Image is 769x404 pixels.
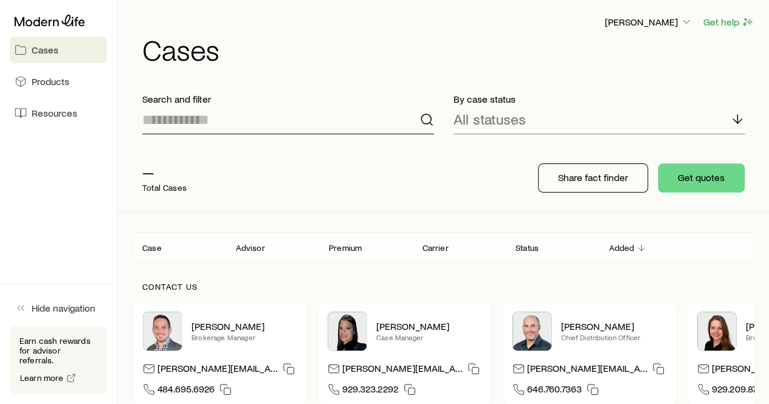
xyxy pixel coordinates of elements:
[142,93,434,105] p: Search and filter
[516,243,539,253] p: Status
[605,16,692,28] p: [PERSON_NAME]
[422,243,448,253] p: Carrier
[5,22,171,32] div: Log Out
[703,15,754,29] button: Get help
[32,302,95,314] span: Hide navigation
[329,243,362,253] p: Premium
[10,68,107,95] a: Products
[512,312,551,351] img: Dan Pierson
[5,62,43,73] img: no data
[5,84,178,106] div: Sometimes this is inevitable. Try with another site.
[32,75,69,87] span: Products
[133,232,754,262] div: Client cases
[328,312,367,351] img: Elana Hasten
[32,107,77,119] span: Resources
[10,295,107,321] button: Hide navigation
[712,383,766,399] span: 929.209.8778
[20,374,64,382] span: Learn more
[376,320,482,332] p: [PERSON_NAME]
[191,320,297,332] p: [PERSON_NAME]
[157,383,215,399] span: 484.695.6926
[32,44,58,56] span: Cases
[609,243,634,253] p: Added
[453,111,526,128] p: All statuses
[538,163,648,193] button: Share fact finder
[697,312,736,351] img: Ellen Wall
[558,171,628,183] p: Share fact finder
[342,383,399,399] span: 929.323.2292
[142,163,187,180] p: —
[10,326,107,394] div: Earn cash rewards for advisor referrals.Learn more
[342,362,463,378] p: [PERSON_NAME][EMAIL_ADDRESS][DOMAIN_NAME]
[142,282,745,292] p: Contact us
[527,362,647,378] p: [PERSON_NAME][EMAIL_ADDRESS][DOMAIN_NAME]
[561,332,667,342] p: Chief Distribution Officer
[157,362,278,378] p: [PERSON_NAME][EMAIL_ADDRESS][DOMAIN_NAME]
[143,312,182,351] img: Brandon Parry
[19,336,97,365] p: Earn cash rewards for advisor referrals.
[376,332,482,342] p: Case Manager
[10,100,107,126] a: Resources
[5,73,178,84] div: We could not find this one
[191,332,297,342] p: Brokerage Manager
[142,183,187,193] p: Total Cases
[235,243,264,253] p: Advisor
[142,35,754,64] h1: Cases
[5,5,88,20] img: logo
[604,15,693,30] button: [PERSON_NAME]
[10,36,107,63] a: Cases
[658,163,745,193] button: Get quotes
[453,93,745,105] p: By case status
[561,320,667,332] p: [PERSON_NAME]
[142,243,162,253] p: Case
[527,383,582,399] span: 646.760.7363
